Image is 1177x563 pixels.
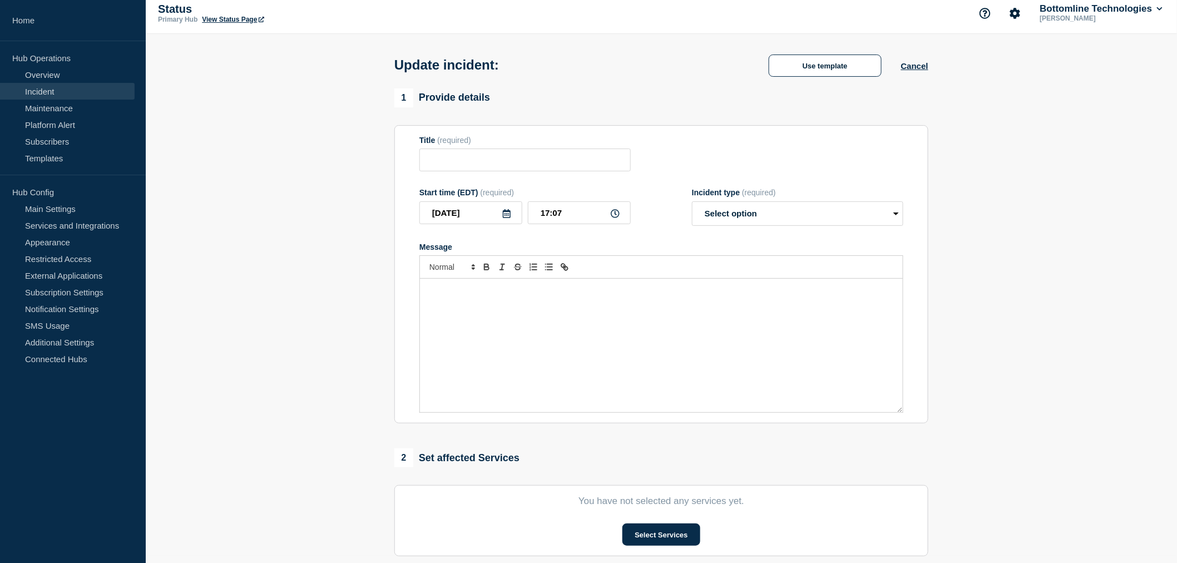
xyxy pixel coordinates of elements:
p: Primary Hub [158,16,197,23]
div: Set affected Services [394,448,520,467]
button: Use template [769,55,882,77]
div: Message [420,279,903,412]
button: Toggle strikethrough text [510,260,526,274]
span: Font size [424,260,479,274]
span: 1 [394,88,413,107]
div: Message [419,243,903,251]
span: (required) [437,136,471,145]
p: You have not selected any services yet. [419,496,903,507]
h1: Update incident: [394,57,499,73]
span: (required) [481,188,515,197]
input: HH:MM [528,201,631,224]
button: Cancel [901,61,928,71]
span: (required) [742,188,776,197]
select: Incident type [692,201,903,226]
span: 2 [394,448,413,467]
p: [PERSON_NAME] [1038,14,1154,22]
button: Toggle bold text [479,260,494,274]
div: Title [419,136,631,145]
input: Title [419,149,631,171]
div: Start time (EDT) [419,188,631,197]
button: Account settings [1003,2,1027,25]
button: Toggle bulleted list [541,260,557,274]
button: Support [973,2,997,25]
div: Provide details [394,88,490,107]
button: Select Services [622,524,700,546]
div: Incident type [692,188,903,197]
input: YYYY-MM-DD [419,201,522,224]
button: Bottomline Technologies [1038,3,1165,14]
a: View Status Page [202,16,264,23]
p: Status [158,3,380,16]
button: Toggle italic text [494,260,510,274]
button: Toggle link [557,260,572,274]
button: Toggle ordered list [526,260,541,274]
